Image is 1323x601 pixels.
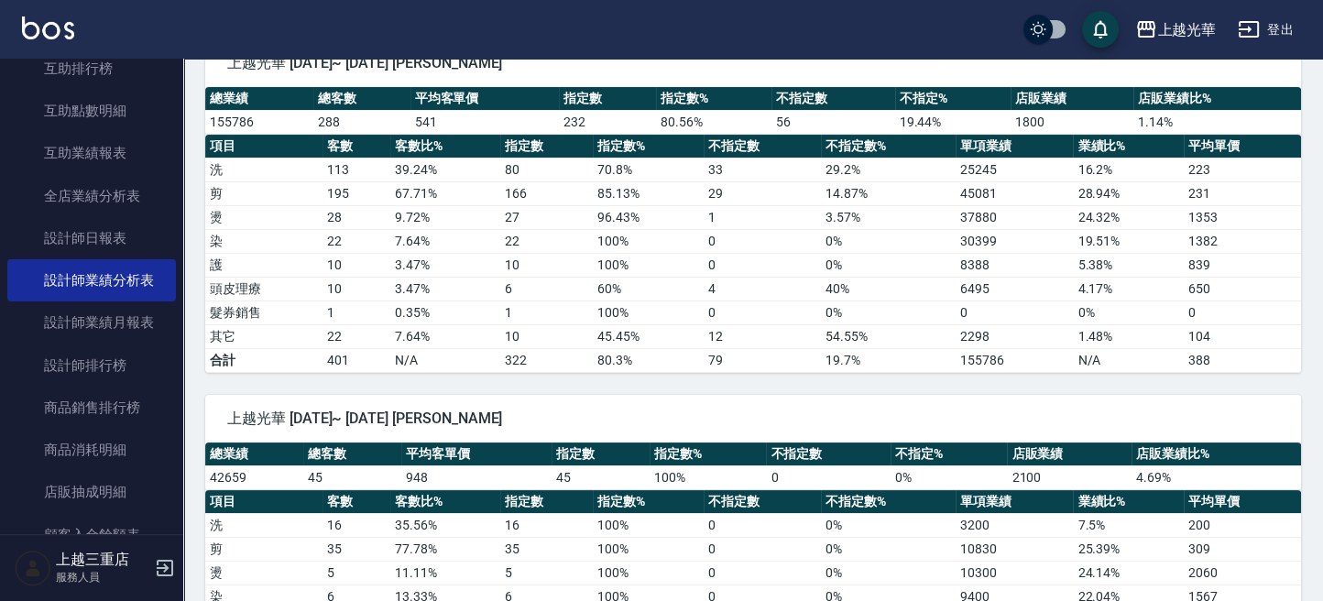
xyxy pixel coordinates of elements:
td: 4.17 % [1073,277,1183,300]
td: 7.64 % [390,229,500,253]
td: 0 % [1073,300,1183,324]
td: 27 [500,205,593,229]
td: 洗 [205,513,323,537]
td: 113 [323,158,390,181]
a: 顧客入金餘額表 [7,514,176,556]
td: 0 [766,465,891,489]
td: 29.2 % [821,158,957,181]
td: 24.32 % [1073,205,1183,229]
td: 56 [771,110,894,134]
th: 指定數% [650,443,766,466]
td: 948 [401,465,552,489]
td: 8388 [956,253,1073,277]
th: 平均單價 [1184,490,1301,514]
th: 不指定數 [704,490,821,514]
th: 不指定數% [821,490,957,514]
img: Person [15,550,51,586]
th: 平均單價 [1184,135,1301,158]
td: 19.44 % [895,110,1011,134]
div: 上越光華 [1157,18,1216,41]
td: 37880 [956,205,1073,229]
td: 80.3% [593,348,703,372]
table: a dense table [205,135,1301,373]
td: 195 [323,181,390,205]
a: 設計師業績分析表 [7,259,176,301]
td: 70.8 % [593,158,703,181]
td: 100 % [593,253,703,277]
td: 100 % [593,513,703,537]
td: 0 [704,253,821,277]
td: 3200 [956,513,1073,537]
button: save [1082,11,1119,48]
td: 其它 [205,324,323,348]
td: 0.35 % [390,300,500,324]
td: 2100 [1007,465,1132,489]
td: 0 [1184,300,1301,324]
th: 單項業績 [956,135,1073,158]
table: a dense table [205,443,1301,490]
td: 155786 [956,348,1073,372]
td: 85.13 % [593,181,703,205]
a: 互助業績報表 [7,132,176,174]
p: 服務人員 [56,569,149,585]
th: 指定數% [656,87,771,111]
td: 0 [704,229,821,253]
th: 客數比% [390,490,500,514]
button: 登出 [1230,13,1301,47]
td: 54.55 % [821,324,957,348]
th: 指定數 [552,443,650,466]
td: 22 [323,324,390,348]
th: 業績比% [1073,490,1183,514]
td: 25245 [956,158,1073,181]
th: 客數 [323,490,390,514]
td: 16 [500,513,593,537]
a: 店販抽成明細 [7,471,176,513]
td: 16 [323,513,390,537]
td: 1353 [1184,205,1301,229]
td: N/A [1073,348,1183,372]
th: 不指定數 [766,443,891,466]
td: 0 % [821,229,957,253]
td: 7.5 % [1073,513,1183,537]
td: 309 [1184,537,1301,561]
a: 商品消耗明細 [7,429,176,471]
td: 650 [1184,277,1301,300]
td: 28 [323,205,390,229]
td: 10 [500,253,593,277]
td: 77.78 % [390,537,500,561]
td: 0 [704,300,821,324]
td: 30399 [956,229,1073,253]
th: 指定數 [500,490,593,514]
th: 客數 [323,135,390,158]
th: 指定數% [593,135,703,158]
td: 10 [323,253,390,277]
td: 1382 [1184,229,1301,253]
td: 12 [704,324,821,348]
th: 客數比% [390,135,500,158]
td: 燙 [205,561,323,585]
td: 0 % [821,300,957,324]
td: 1.14 % [1133,110,1301,134]
td: 9.72 % [390,205,500,229]
a: 商品銷售排行榜 [7,387,176,429]
td: 45081 [956,181,1073,205]
td: 洗 [205,158,323,181]
a: 全店業績分析表 [7,175,176,217]
td: 合計 [205,348,323,372]
td: 60 % [593,277,703,300]
th: 項目 [205,135,323,158]
td: N/A [390,348,500,372]
img: Logo [22,16,74,39]
td: 染 [205,229,323,253]
td: 100 % [650,465,766,489]
th: 不指定% [891,443,1007,466]
td: 1 [500,300,593,324]
td: 護 [205,253,323,277]
td: 25.39 % [1073,537,1183,561]
th: 單項業績 [956,490,1073,514]
td: 3.47 % [390,277,500,300]
a: 設計師日報表 [7,217,176,259]
th: 不指定數% [821,135,957,158]
td: 100 % [593,561,703,585]
td: 2298 [956,324,1073,348]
